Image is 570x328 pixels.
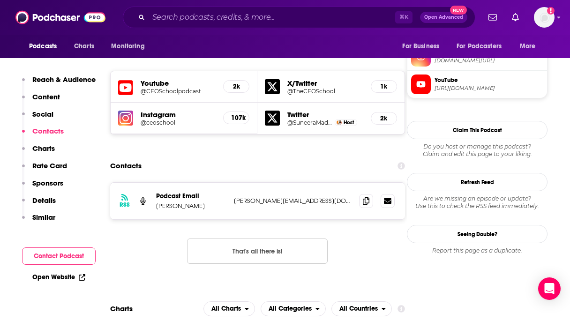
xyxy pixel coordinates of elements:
h2: Categories [261,301,326,316]
div: Search podcasts, credits, & more... [123,7,475,28]
div: Report this page as a duplicate. [407,247,547,254]
p: Content [32,92,60,101]
span: Logged in as sophiak [534,7,555,28]
button: Details [22,196,56,213]
span: Open Advanced [424,15,463,20]
p: Podcast Email [156,192,226,200]
button: Nothing here. [187,239,328,264]
img: Suneera Madhani [337,120,342,125]
div: Open Intercom Messenger [538,277,561,300]
span: All Charts [211,306,241,312]
h5: 2k [379,114,389,122]
a: Open Website [32,273,85,281]
a: @ceoschool [141,119,216,126]
svg: Add a profile image [547,7,555,15]
p: Charts [32,144,55,153]
h5: 2k [231,82,241,90]
span: All Categories [269,306,312,312]
p: Rate Card [32,161,67,170]
p: [PERSON_NAME] [156,202,226,210]
button: Open AdvancedNew [420,12,467,23]
button: open menu [261,301,326,316]
h3: RSS [120,201,130,209]
a: Charts [68,37,100,55]
button: Charts [22,144,55,161]
button: open menu [203,301,255,316]
span: Do you host or manage this podcast? [407,143,547,150]
h5: 1k [379,82,389,90]
a: Show notifications dropdown [485,9,501,25]
span: Monitoring [111,40,144,53]
img: iconImage [118,111,133,126]
span: ⌘ K [395,11,412,23]
button: Rate Card [22,161,67,179]
a: @CEOSchoolpodcast [141,88,216,95]
h2: Charts [110,304,133,313]
button: Similar [22,213,55,230]
button: open menu [396,37,451,55]
span: https://www.youtube.com/@CEOSchoolpodcast [435,85,543,92]
button: Show profile menu [534,7,555,28]
h5: Instagram [141,110,216,119]
a: Show notifications dropdown [508,9,523,25]
a: @TheCEOSchool [287,88,363,95]
button: open menu [22,37,69,55]
button: Refresh Feed [407,173,547,191]
span: YouTube [435,76,543,84]
button: open menu [331,301,392,316]
img: Podchaser - Follow, Share and Rate Podcasts [15,8,105,26]
span: For Podcasters [457,40,502,53]
button: Reach & Audience [22,75,96,92]
button: Claim This Podcast [407,121,547,139]
span: Charts [74,40,94,53]
div: Are we missing an episode or update? Use this to check the RSS feed immediately. [407,195,547,210]
h5: Youtube [141,79,216,88]
span: Host [344,119,354,126]
span: All Countries [339,306,378,312]
button: Sponsors [22,179,63,196]
button: Social [22,110,53,127]
span: New [450,6,467,15]
p: Sponsors [32,179,63,187]
h5: X/Twitter [287,79,363,88]
input: Search podcasts, credits, & more... [149,10,395,25]
h2: Contacts [110,157,142,175]
p: Details [32,196,56,205]
p: Similar [32,213,55,222]
span: For Business [402,40,439,53]
h5: Twitter [287,110,363,119]
button: open menu [105,37,157,55]
a: Seeing Double? [407,225,547,243]
p: Social [32,110,53,119]
div: Claim and edit this page to your liking. [407,143,547,158]
h2: Countries [331,301,392,316]
span: instagram.com/ceoschool [435,57,543,64]
button: Contact Podcast [22,247,96,265]
h2: Platforms [203,301,255,316]
p: Reach & Audience [32,75,96,84]
img: User Profile [534,7,555,28]
button: Contacts [22,127,64,144]
p: Contacts [32,127,64,135]
button: Content [22,92,60,110]
button: open menu [513,37,547,55]
button: open menu [450,37,515,55]
span: More [520,40,536,53]
h5: 107k [231,114,241,122]
p: [PERSON_NAME][EMAIL_ADDRESS][DOMAIN_NAME] [234,197,352,205]
a: @SuneeraMadhani [287,119,332,126]
span: Podcasts [29,40,57,53]
a: YouTube[URL][DOMAIN_NAME] [411,75,543,94]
